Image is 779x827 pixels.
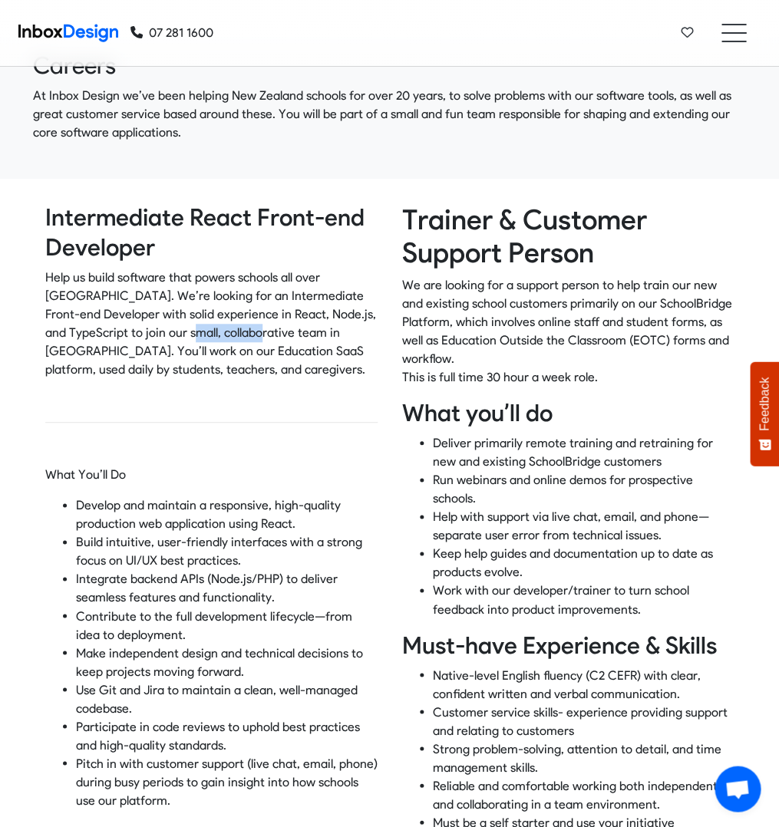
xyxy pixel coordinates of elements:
p: Build intuitive, user-friendly interfaces with a strong focus on UI/UX best practices. [76,533,378,570]
a: Open chat [715,766,761,812]
a: 07 281 1600 [130,24,213,42]
p: Pitch in with customer support (live chat, email, phone) during busy periods to gain insight into... [76,754,378,809]
p: Strong problem-solving, attention to detail, and time management skills. [433,740,734,776]
p: Use Git and Jira to maintain a clean, well-managed codebase. [76,680,378,717]
p: We are looking for a support person to help train our new and existing school customers primarily... [402,276,734,387]
h2: Intermediate React Front-end Developer [45,203,378,262]
h1: Trainer & Customer Support Person [402,203,734,269]
p: At Inbox Design we’ve been helping New Zealand schools for over 20 years, to solve problems with ... [33,87,747,142]
p: Native-level English fluency (C2 CEFR) with clear, confident written and verbal communication. [433,666,734,703]
p: Reliable and comfortable working both independently and collaborating in a team environment. [433,776,734,813]
p: Work with our developer/trainer to turn school feedback into product improvements. [433,582,734,618]
p: What You’ll Do [45,466,378,484]
h2: What you’ll do [402,399,734,428]
p: Make independent design and technical decisions to keep projects moving forward. [76,644,378,680]
p: Integrate backend APIs (Node.js/PHP) to deliver seamless features and functionality. [76,570,378,607]
p: Participate in code reviews to uphold best practices and high-quality standards. [76,717,378,754]
p: Help with support via live chat, email, and phone—separate user error from technical issues. [433,508,734,545]
p: Help us build software that powers schools all over [GEOGRAPHIC_DATA]. We’re looking for an Inter... [45,269,378,379]
p: Develop and maintain a responsive, high-quality production web application using React. [76,496,378,533]
button: Feedback - Show survey [750,361,779,466]
p: Customer service skills- experience providing support and relating to customers [433,703,734,740]
p: Keep help guides and documentation up to date as products evolve. [433,545,734,582]
p: Deliver primarily remote training and retraining for new and existing SchoolBridge customers [433,434,734,471]
p: Run webinars and online demos for prospective schools. [433,471,734,508]
span: Feedback [758,377,771,430]
p: Contribute to the full development lifecycle—from idea to deployment. [76,607,378,644]
h2: Must-have Experience & Skills [402,631,734,660]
